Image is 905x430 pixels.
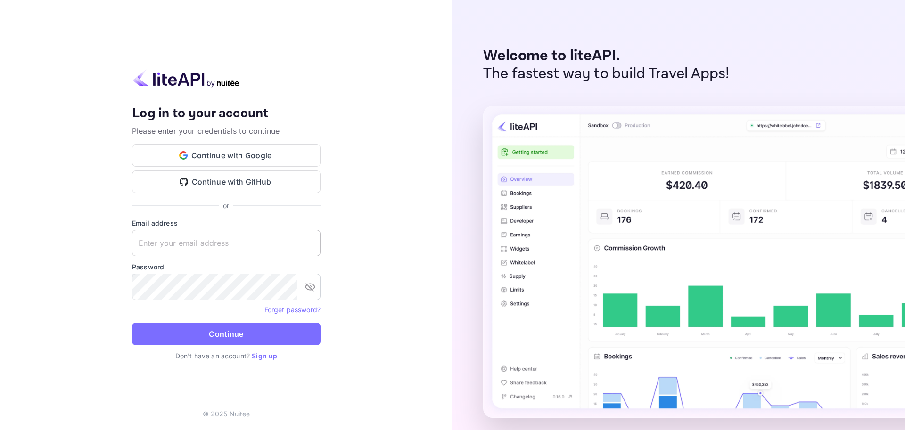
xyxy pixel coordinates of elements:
p: The fastest way to build Travel Apps! [483,65,730,83]
p: Don't have an account? [132,351,321,361]
input: Enter your email address [132,230,321,256]
a: Sign up [252,352,277,360]
p: or [223,201,229,211]
button: Continue [132,323,321,345]
button: Continue with Google [132,144,321,167]
p: Welcome to liteAPI. [483,47,730,65]
h4: Log in to your account [132,105,321,122]
label: Email address [132,218,321,228]
a: Forget password? [264,306,321,314]
a: Forget password? [264,305,321,314]
label: Password [132,262,321,272]
p: © 2025 Nuitee [203,409,250,419]
p: Please enter your credentials to continue [132,125,321,137]
button: Continue with GitHub [132,170,321,193]
img: liteapi [132,69,240,88]
button: toggle password visibility [301,277,320,296]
